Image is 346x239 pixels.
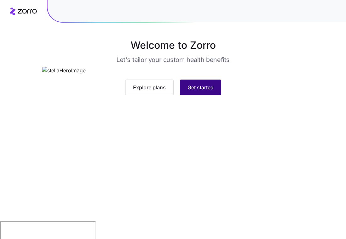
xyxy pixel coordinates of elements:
[17,38,329,53] h1: Welcome to Zorro
[116,55,230,64] h3: Let's tailor your custom health benefits
[187,84,214,91] span: Get started
[42,67,304,75] img: stellaHeroImage
[180,80,221,95] button: Get started
[133,84,166,91] span: Explore plans
[125,80,174,95] button: Explore plans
